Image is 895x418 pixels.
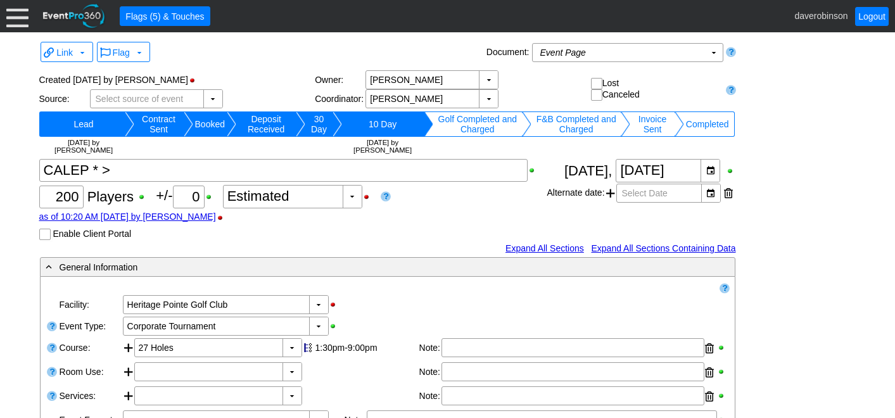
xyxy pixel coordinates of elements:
[43,111,125,137] td: Change status to Lead
[315,94,365,104] div: Coordinator:
[705,387,714,406] div: Remove service
[93,90,186,108] span: Select source of event
[44,45,87,59] span: Link
[58,294,122,315] div: Facility:
[39,70,315,89] div: Created [DATE] by [PERSON_NAME]
[39,94,90,104] div: Source:
[342,111,424,137] td: Change status to 10 Day
[43,137,125,156] td: [DATE] by [PERSON_NAME]
[56,47,73,58] span: Link
[484,43,532,65] div: Document:
[41,2,107,30] img: EventPro360
[188,76,203,85] div: Hide Status Bar when printing; click to show Status Bar when printing.
[531,111,621,137] td: Change status to F&B Completed and Charged
[717,391,728,400] div: Show Services when printing; click to hide Services when printing.
[855,7,889,26] a: Logout
[547,182,735,204] div: Alternate date:
[113,47,130,58] span: Flag
[591,243,735,253] a: Expand All Sections Containing Data
[58,385,122,409] div: Services:
[134,111,184,137] td: Change status to Contract Sent
[123,10,206,23] span: Flags (5) & Touches
[329,322,343,331] div: Show Event Type when printing; click to hide Event Type when printing.
[53,229,131,239] label: Enable Client Portal
[137,193,152,201] div: Show Guest Count when printing; click to hide Guest Count when printing.
[193,111,227,137] td: Change status to Booked
[528,166,542,175] div: Show Event Title when printing; click to hide Event Title when printing.
[433,111,522,137] td: Change status to Golf Completed and Charged
[60,262,138,272] span: General Information
[156,187,222,203] span: +/-
[591,78,720,101] div: Lost Canceled
[315,75,365,85] div: Owner:
[717,367,728,376] div: Show Room Use when printing; click to hide Room Use when printing.
[619,184,670,202] span: Select Date
[540,47,586,58] i: Event Page
[505,243,584,253] a: Expand All Sections
[315,343,416,353] div: 1:30pm-9:00pm
[216,213,231,222] div: Hide Guest Count Stamp when printing; click to show Guest Count Stamp when printing.
[342,137,424,156] td: [DATE] by [PERSON_NAME]
[564,163,612,179] span: [DATE],
[100,45,144,59] span: Flag
[606,184,615,203] span: Add another alternate date
[87,189,134,205] span: Players
[705,339,714,358] div: Remove course
[419,338,441,358] div: Note:
[794,10,847,20] span: daverobinson
[58,337,122,361] div: Course:
[39,212,216,222] a: as of 10:20 AM [DATE] by [PERSON_NAME]
[205,193,219,201] div: Show Plus/Minus Count when printing; click to hide Plus/Minus Count when printing.
[419,362,441,383] div: Note:
[630,111,674,137] td: Change status to Invoice Sent
[58,361,122,385] div: Room Use:
[6,5,29,27] div: Menu: Click or 'Crtl+M' to toggle menu open/close
[726,167,736,175] div: Show Event Date when printing; click to hide Event Date when printing.
[123,386,134,408] div: Add service
[362,193,377,201] div: Hide Guest Count Status when printing; click to show Guest Count Status when printing.
[305,111,332,137] td: Change status to 30 Day
[314,338,418,357] div: Edit start & end times
[43,260,680,274] div: General Information
[236,111,296,137] td: Change status to Deposit Received
[724,184,733,203] div: Remove this date
[705,363,714,382] div: Remove room
[123,362,134,384] div: Add room
[58,315,122,337] div: Event Type:
[717,343,728,352] div: Show Course when printing; click to hide Course when printing.
[684,111,731,137] td: Change status to Completed
[302,338,314,357] div: Show this item on timeline; click to toggle
[419,386,441,407] div: Note:
[329,300,343,309] div: Hide Facility when printing; click to show Facility when printing.
[123,338,134,360] div: Add course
